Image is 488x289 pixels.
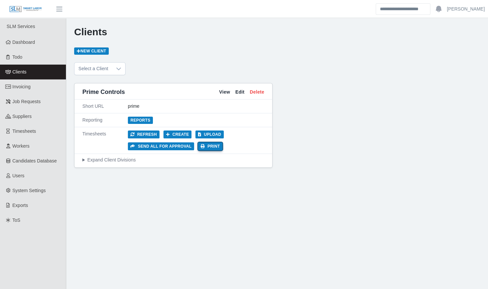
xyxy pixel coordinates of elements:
div: Short URL [82,103,128,110]
a: Edit [235,89,244,96]
span: Dashboard [13,40,35,45]
span: Job Requests [13,99,41,104]
a: Reports [128,117,153,124]
button: Refresh [128,130,159,138]
div: Timesheets [82,130,128,150]
span: Prime Controls [82,87,125,97]
span: Workers [13,143,30,149]
a: View [219,89,230,96]
a: [PERSON_NAME] [447,6,485,13]
span: ToS [13,217,20,223]
span: Users [13,173,25,178]
a: Delete [250,89,264,96]
img: SLM Logo [9,6,42,13]
span: Select a Client [74,63,112,75]
span: Timesheets [13,129,36,134]
span: System Settings [13,188,46,193]
span: Candidates Database [13,158,57,163]
span: Exports [13,203,28,208]
div: Reporting [82,117,128,124]
button: Create [163,130,192,138]
div: prime [128,103,264,110]
span: Suppliers [13,114,32,119]
summary: Expand Client Divisions [82,157,264,163]
span: Invoicing [13,84,31,89]
button: Print [198,142,222,150]
span: SLM Services [7,24,35,29]
span: Todo [13,54,22,60]
h1: Clients [74,26,480,38]
button: Send all for approval [128,142,194,150]
input: Search [376,3,430,15]
a: New Client [74,47,109,55]
span: Clients [13,69,27,74]
button: Upload [195,130,224,138]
